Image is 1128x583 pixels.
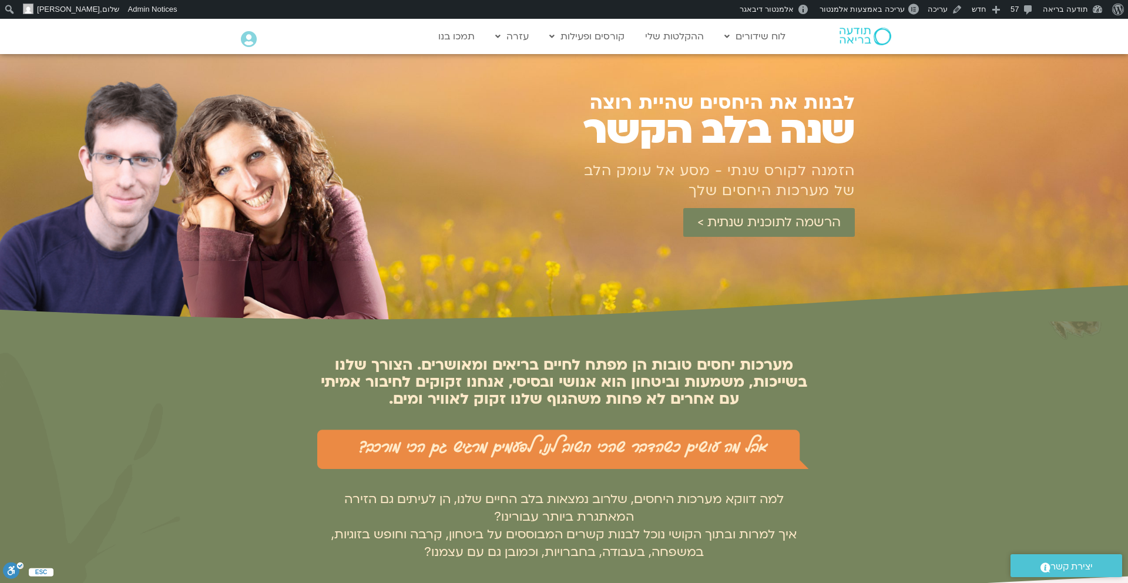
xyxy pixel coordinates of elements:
img: תודעה בריאה [840,28,891,45]
h1: הזמנה לקורס שנתי - מסע אל עומק הלב של מערכות היחסים שלך [579,161,855,201]
a: לוח שידורים [719,25,791,48]
a: תמכו בנו [432,25,481,48]
h2: אבל מה עושים כשהדבר שהכי חשוב לנו, לפעמים מרגיש גם הכי מורכב? [323,434,805,456]
span: יצירת קשר [1050,559,1093,575]
span: הרשמה לתוכנית שנתית > [697,215,841,230]
a: יצירת קשר [1010,554,1122,577]
p: למה דווקא מערכות היחסים, שלרוב נמצאות בלב החיים שלנו, הן לעיתים גם הזירה המאתגרת ביותר עבורינו? א... [317,491,811,561]
a: עזרה [489,25,535,48]
a: הרשמה לתוכנית שנתית > [683,208,855,237]
h1: שנה בלב הקשר [526,113,855,149]
a: קורסים ופעילות [543,25,630,48]
h2: מערכות יחסים טובות הן מפתח לחיים בריאים ומאושרים. הצורך שלנו בשייכות, משמעות וביטחון הוא אנושי וב... [317,357,811,408]
a: ההקלטות שלי [639,25,710,48]
h1: לבנות את היחסים שהיית רוצה [538,93,855,113]
span: עריכה באמצעות אלמנטור [820,5,905,14]
span: [PERSON_NAME] [37,5,100,14]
